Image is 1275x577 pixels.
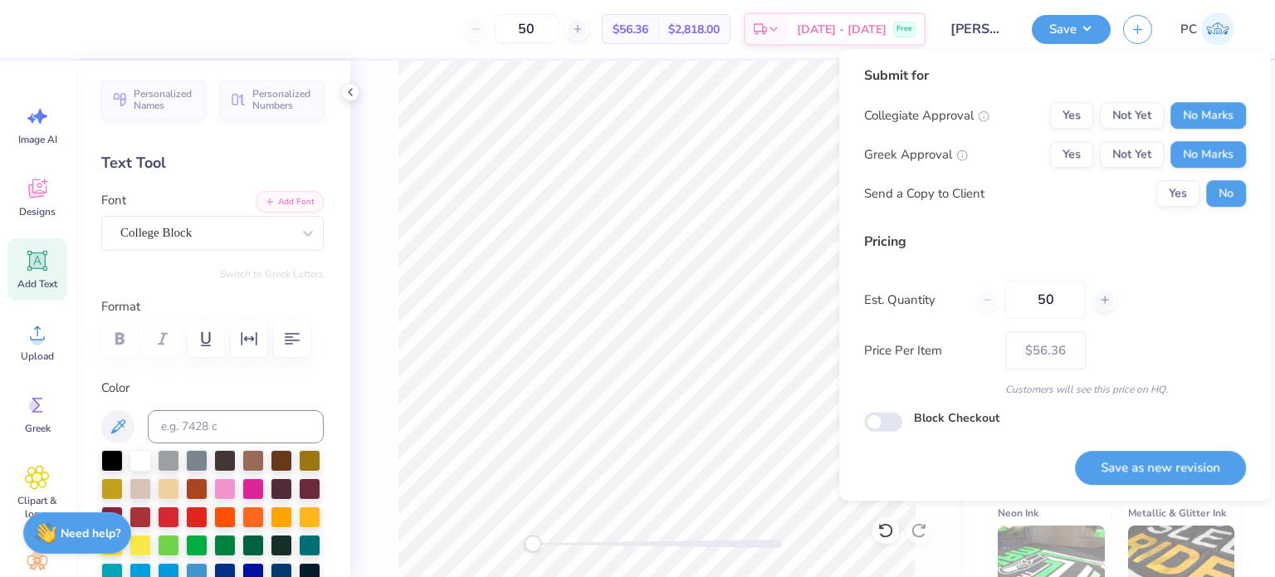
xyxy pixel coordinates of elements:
[252,88,314,111] span: Personalized Numbers
[18,133,57,146] span: Image AI
[864,291,963,310] label: Est. Quantity
[864,341,993,360] label: Price Per Item
[148,410,324,443] input: e.g. 7428 c
[21,350,54,363] span: Upload
[101,81,205,119] button: Personalized Names
[25,422,51,435] span: Greek
[1156,180,1199,207] button: Yes
[134,88,195,111] span: Personalized Names
[1050,102,1093,129] button: Yes
[613,21,648,38] span: $56.36
[101,297,324,316] label: Format
[1173,12,1242,46] a: PC
[864,232,1246,252] div: Pricing
[797,21,887,38] span: [DATE] - [DATE]
[864,106,989,125] div: Collegiate Approval
[864,184,984,203] div: Send a Copy to Client
[668,21,720,38] span: $2,818.00
[864,145,968,164] div: Greek Approval
[256,191,324,213] button: Add Font
[101,152,324,174] div: Text Tool
[938,12,1019,46] input: Untitled Design
[1032,15,1111,44] button: Save
[101,379,324,398] label: Color
[1050,141,1093,168] button: Yes
[896,23,912,35] span: Free
[525,535,541,552] div: Accessibility label
[19,205,56,218] span: Designs
[864,382,1246,397] div: Customers will see this price on HQ.
[101,191,126,210] label: Font
[17,277,57,291] span: Add Text
[1005,281,1086,319] input: – –
[220,81,324,119] button: Personalized Numbers
[1170,141,1246,168] button: No Marks
[1201,12,1234,46] img: Priyanka Choudhary
[494,14,559,44] input: – –
[1128,504,1226,521] span: Metallic & Glitter Ink
[1170,102,1246,129] button: No Marks
[1180,20,1197,39] span: PC
[914,409,999,427] label: Block Checkout
[1100,141,1164,168] button: Not Yet
[220,267,324,281] button: Switch to Greek Letters
[1206,180,1246,207] button: No
[10,494,65,521] span: Clipart & logos
[61,526,120,541] strong: Need help?
[1075,451,1246,485] button: Save as new revision
[998,504,1038,521] span: Neon Ink
[864,66,1246,86] div: Submit for
[1100,102,1164,129] button: Not Yet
